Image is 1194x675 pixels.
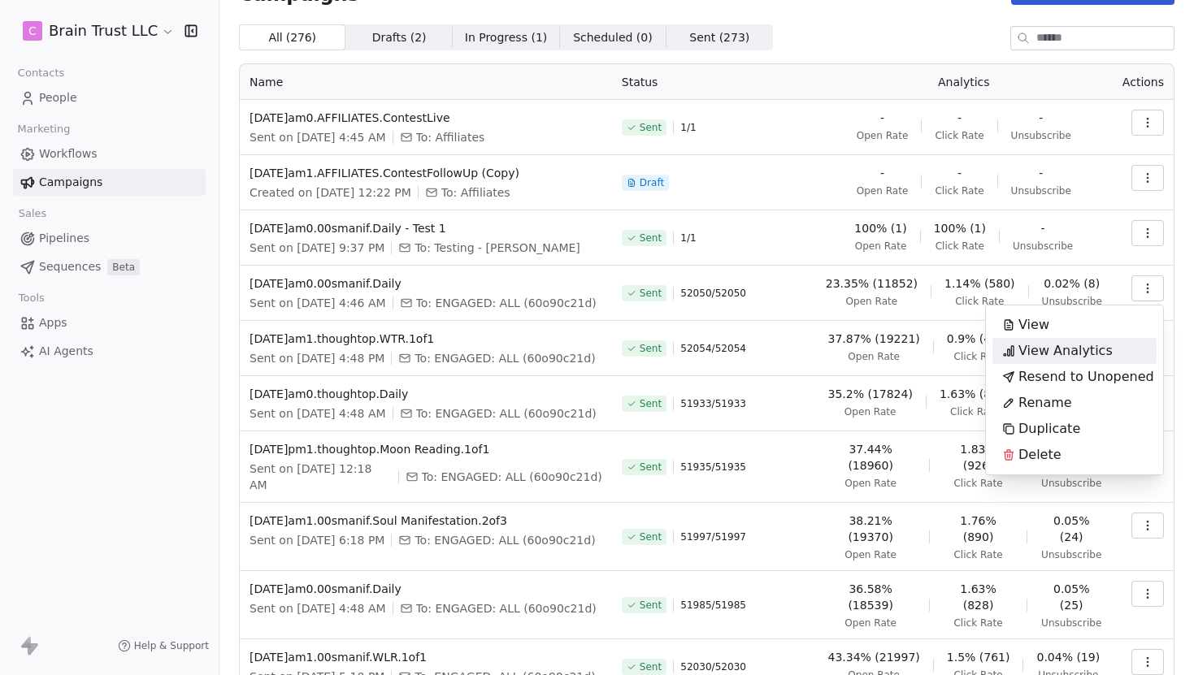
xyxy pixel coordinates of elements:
[1018,445,1062,465] span: Delete
[1018,393,1072,413] span: Rename
[1018,367,1154,387] span: Resend to Unopened
[1018,419,1080,439] span: Duplicate
[1018,341,1113,361] span: View Analytics
[992,312,1157,468] div: Suggestions
[1018,315,1049,335] span: View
